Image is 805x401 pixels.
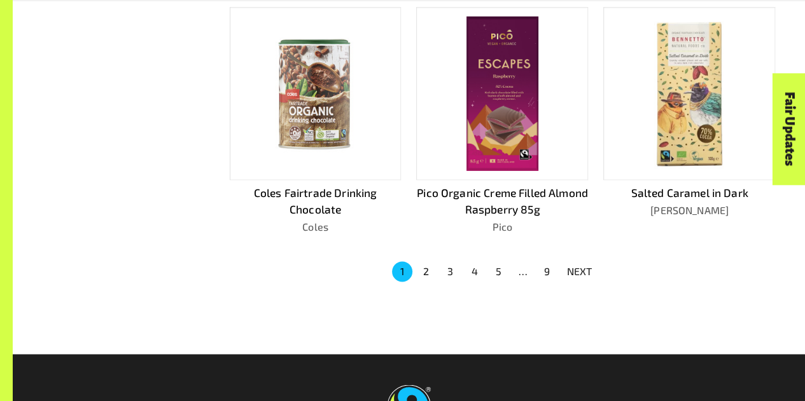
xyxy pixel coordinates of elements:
p: Salted Caramel in Dark [603,185,775,201]
div: … [513,264,533,279]
p: Pico [416,219,588,234]
p: Coles [230,219,402,234]
button: page 1 [392,261,412,282]
p: Coles Fairtrade Drinking Chocolate [230,185,402,218]
button: Go to page 9 [537,261,557,282]
button: Go to page 2 [416,261,437,282]
a: Pico Organic Creme Filled Almond Raspberry 85gPico [416,7,588,234]
p: [PERSON_NAME] [603,203,775,218]
a: Salted Caramel in Dark[PERSON_NAME] [603,7,775,234]
p: Pico Organic Creme Filled Almond Raspberry 85g [416,185,588,218]
button: Go to page 4 [465,261,485,282]
p: NEXT [567,264,592,279]
nav: pagination navigation [390,260,600,283]
button: Go to page 5 [489,261,509,282]
button: NEXT [559,260,600,283]
button: Go to page 3 [440,261,461,282]
a: Coles Fairtrade Drinking ChocolateColes [230,7,402,234]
